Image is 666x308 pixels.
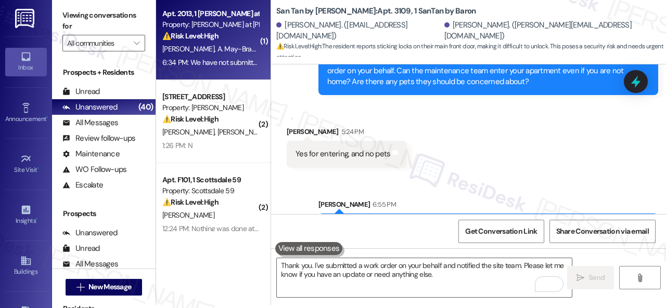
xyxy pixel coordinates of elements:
div: Yes for entering, and no pets [296,149,390,159]
span: Share Conversation via email [556,226,649,237]
div: 5:24 PM [339,126,364,137]
b: San Tan by [PERSON_NAME]: Apt. 3109, 1 SanTan by Baron [276,6,476,17]
span: • [46,114,48,121]
div: Property: [PERSON_NAME] at [PERSON_NAME] [162,19,259,30]
div: Unread [62,243,100,254]
span: • [36,216,37,223]
i:  [76,283,84,291]
strong: ⚠️ Risk Level: High [162,114,219,124]
div: Unanswered [62,227,118,238]
div: 6:55 PM [370,199,395,210]
div: WO Follow-ups [62,164,126,175]
button: Share Conversation via email [549,220,656,243]
span: • [37,165,39,172]
div: Property: [PERSON_NAME] [162,102,259,113]
a: Insights • [5,201,47,229]
div: [STREET_ADDRESS] [162,91,259,102]
div: Maintenance [62,149,120,159]
span: Get Conversation Link [465,226,537,237]
i:  [636,274,644,282]
input: All communities [67,35,129,51]
i:  [577,274,584,282]
i:  [134,39,139,47]
div: 12:24 PM: Nothing was done at all about it [162,224,287,233]
strong: ⚠️ Risk Level: High [276,42,321,50]
div: Property: Scottsdale 59 [162,185,259,196]
div: Apt. 2013, 1 [PERSON_NAME] at [PERSON_NAME] [162,8,259,19]
a: Inbox [5,48,47,76]
a: Buildings [5,252,47,280]
div: [PERSON_NAME] [318,199,658,213]
div: All Messages [62,259,118,270]
div: Review follow-ups [62,133,135,144]
span: Send [588,272,605,283]
strong: ⚠️ Risk Level: High [162,31,219,41]
div: Prospects [52,208,156,219]
button: Send [567,266,614,289]
div: Unread [62,86,100,97]
span: New Message [88,282,131,292]
span: A. May-Brace [217,44,260,53]
button: New Message [66,279,143,296]
strong: ⚠️ Risk Level: High [162,197,219,207]
div: (40) [136,99,156,115]
div: Unanswered [62,102,118,113]
div: 1:26 PM: N [162,141,193,150]
span: : The resident reports sticking locks on their main front door, making it difficult to unlock. Th... [276,41,666,63]
img: ResiDesk Logo [15,9,36,28]
textarea: To enrich screen reader interactions, please activate Accessibility in Grammarly extension settings [277,258,572,297]
div: [PERSON_NAME]. ([PERSON_NAME][EMAIL_ADDRESS][DOMAIN_NAME]) [444,20,658,42]
span: [PERSON_NAME] [162,210,214,220]
div: All Messages [62,117,118,128]
a: Site Visit • [5,150,47,178]
div: Prospects + Residents [52,67,156,78]
div: [PERSON_NAME]. ([EMAIL_ADDRESS][DOMAIN_NAME]) [276,20,442,42]
span: [PERSON_NAME] [217,127,270,137]
div: Apt. F101, 1 Scottsdale 59 [162,175,259,185]
button: Get Conversation Link [458,220,544,243]
div: [PERSON_NAME] [287,126,407,141]
div: Escalate [62,180,103,191]
div: Hi [PERSON_NAME], I apologize for the late reply because I am away during weekends. I understand ... [327,43,642,88]
span: [PERSON_NAME] [162,44,217,53]
span: [PERSON_NAME] [162,127,217,137]
label: Viewing conversations for [62,7,145,35]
